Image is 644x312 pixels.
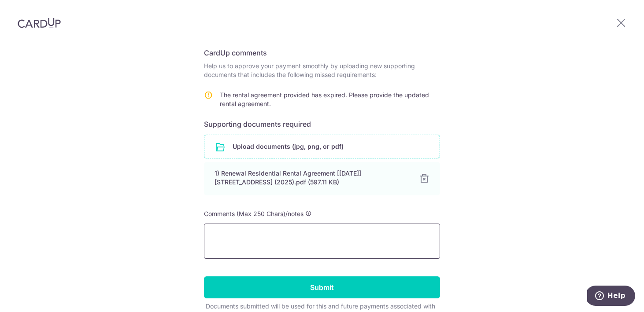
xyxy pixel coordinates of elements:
div: 1) Renewal Residential Rental Agreement [[DATE]] [STREET_ADDRESS] (2025).pdf (597.11 KB) [215,169,408,187]
span: Comments (Max 250 Chars)/notes [204,210,303,217]
input: Submit [204,276,440,298]
div: Upload documents (jpg, png, or pdf) [204,135,440,158]
iframe: Opens a widget where you can find more information [587,286,635,308]
h6: Supporting documents required [204,119,440,129]
h6: CardUp comments [204,48,440,58]
img: CardUp [18,18,61,28]
span: The rental agreement provided has expired. Please provide the updated rental agreement. [220,91,429,107]
p: Help us to approve your payment smoothly by uploading new supporting documents that includes the ... [204,62,440,79]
